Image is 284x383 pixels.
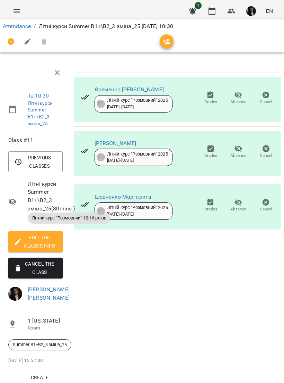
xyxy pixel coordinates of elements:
[266,7,273,15] span: EN
[28,180,63,213] span: Літні курси Summer В1+\В2_3 зміна_25 ( 80 mins. )
[224,196,252,215] button: Absence
[197,196,224,215] button: Grades
[28,92,49,99] a: Tu , 10:30
[224,142,252,161] button: Absence
[14,153,57,170] span: Previous Classes
[197,142,224,161] button: Grades
[28,325,63,332] p: Room
[3,23,31,30] a: Attendance
[95,193,152,200] a: Шевченко Маргарита
[195,2,202,9] span: 1
[224,89,252,108] button: Absence
[95,140,136,147] a: [PERSON_NAME]
[8,151,63,172] button: Previous Classes
[204,99,217,105] span: Grades
[8,287,22,301] img: 5778de2c1ff5f249927c32fdd130b47c.png
[107,97,168,110] div: Літній курс "Розмовний" 2025 [DATE] - [DATE]
[8,357,63,364] p: [DATE] 15:57:48
[8,258,63,278] button: Cancel the class
[28,100,53,126] a: Літні курси Summer В1+\В2_3 зміна_25
[34,22,36,31] li: /
[197,89,224,108] button: Grades
[14,260,57,276] span: Cancel the class
[246,6,256,16] img: 5778de2c1ff5f249927c32fdd130b47c.png
[28,215,110,221] span: Літній курс "Розмовний" 12-16 років
[8,231,63,252] button: Edit the class's Info
[8,339,71,350] div: Summer B1+B2_3 зміна_25
[263,5,276,17] button: EN
[252,142,280,161] button: Cancel
[107,151,168,164] div: Літній курс "Розмовний" 2025 [DATE] - [DATE]
[260,99,272,105] span: Cancel
[3,22,281,31] nav: breadcrumb
[230,99,246,105] span: Absence
[230,206,246,212] span: Absence
[204,153,217,159] span: Grades
[28,286,70,301] a: [PERSON_NAME] [PERSON_NAME]
[97,207,105,215] div: 11
[97,153,105,161] div: 11
[107,205,168,217] div: Літній курс "Розмовний" 2025 [DATE] - [DATE]
[260,153,272,159] span: Cancel
[252,89,280,108] button: Cancel
[14,233,57,250] span: Edit the class's Info
[39,22,173,31] p: Літні курси Summer В1+\В2_3 зміна_25 [DATE] 10:30
[230,153,246,159] span: Absence
[204,206,217,212] span: Grades
[28,317,63,325] span: 1 [US_STATE]
[8,136,63,144] span: Class #11
[260,206,272,212] span: Cancel
[252,196,280,215] button: Cancel
[9,342,71,348] span: Summer B1+B2_3 зміна_25
[95,86,164,93] a: Єременко [PERSON_NAME]
[8,3,25,19] button: Menu
[97,100,105,108] div: 11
